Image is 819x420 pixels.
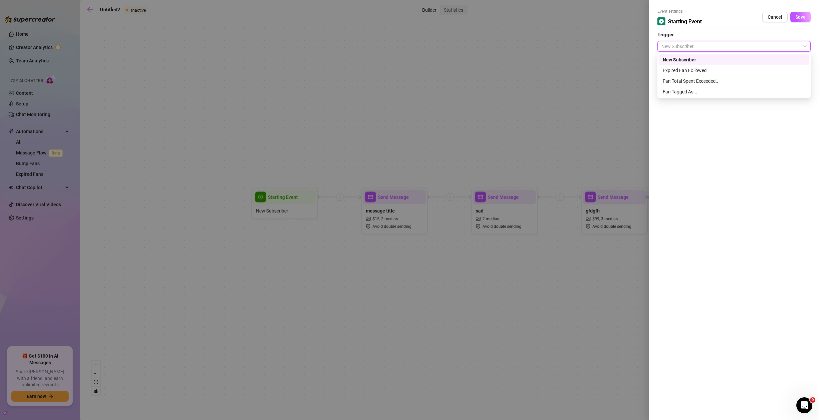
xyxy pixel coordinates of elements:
span: Event settings [657,8,702,15]
div: Expired Fan Followed [659,65,809,76]
span: Starting Event [668,17,702,26]
div: New Subscriber [663,56,805,63]
span: play-circle [659,19,664,24]
span: 9 [810,397,815,403]
div: Expired Fan Followed [663,67,805,74]
strong: Trigger [657,32,674,38]
span: Save [795,14,806,20]
div: Fan Total Spent Exceeded... [659,76,809,86]
span: Cancel [768,14,782,20]
button: Cancel [762,12,788,22]
span: New Subscriber [661,41,807,51]
div: Fan Total Spent Exceeded... [663,77,805,85]
button: Save [790,12,811,22]
iframe: Intercom live chat [796,397,812,413]
div: Fan Tagged As... [659,86,809,97]
div: New Subscriber [659,54,809,65]
div: Fan Tagged As... [663,88,805,95]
